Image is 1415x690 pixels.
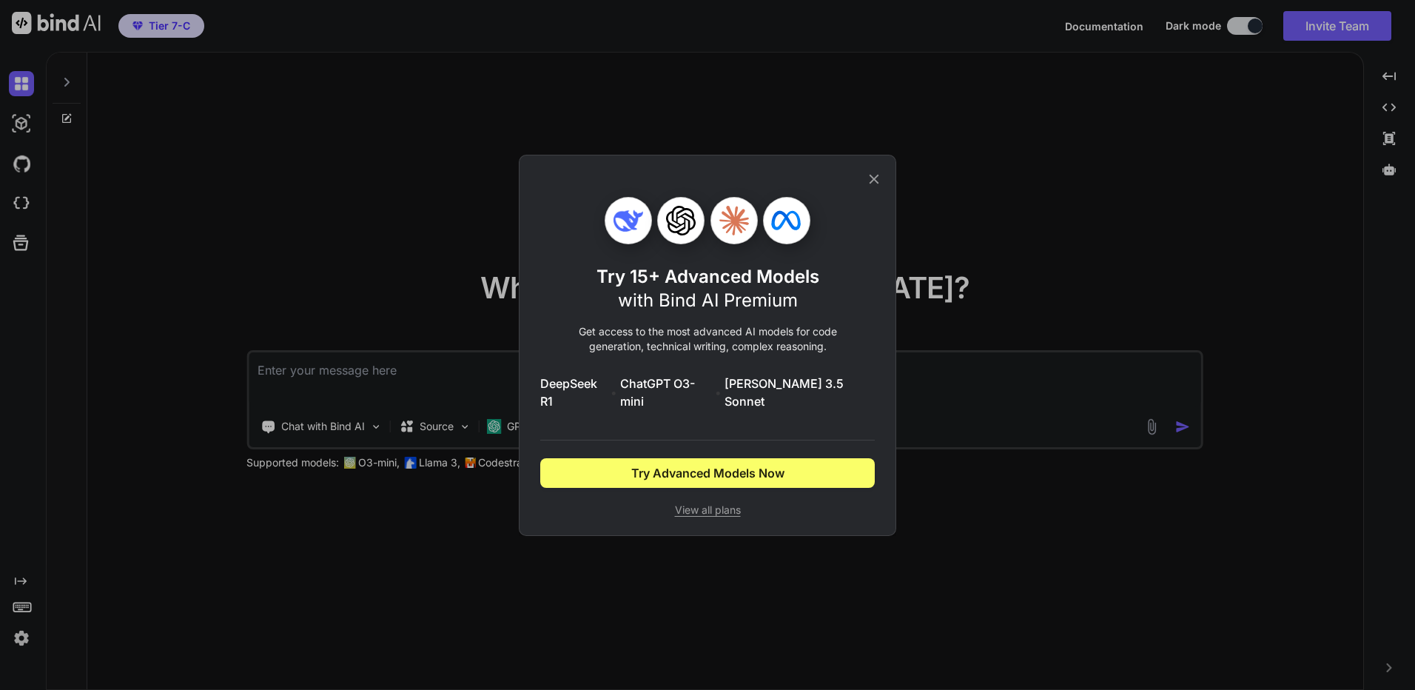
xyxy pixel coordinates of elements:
span: [PERSON_NAME] 3.5 Sonnet [725,375,875,410]
span: • [611,383,617,401]
span: Try Advanced Models Now [631,464,784,482]
span: ChatGPT O3-mini [620,375,712,410]
img: Deepseek [614,206,643,235]
p: Get access to the most advanced AI models for code generation, technical writing, complex reasoning. [540,324,875,354]
span: • [715,383,722,401]
h1: Try 15+ Advanced Models [596,265,819,312]
span: DeepSeek R1 [540,375,608,410]
span: with Bind AI Premium [618,289,798,311]
button: Try Advanced Models Now [540,458,875,488]
span: View all plans [540,503,875,517]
